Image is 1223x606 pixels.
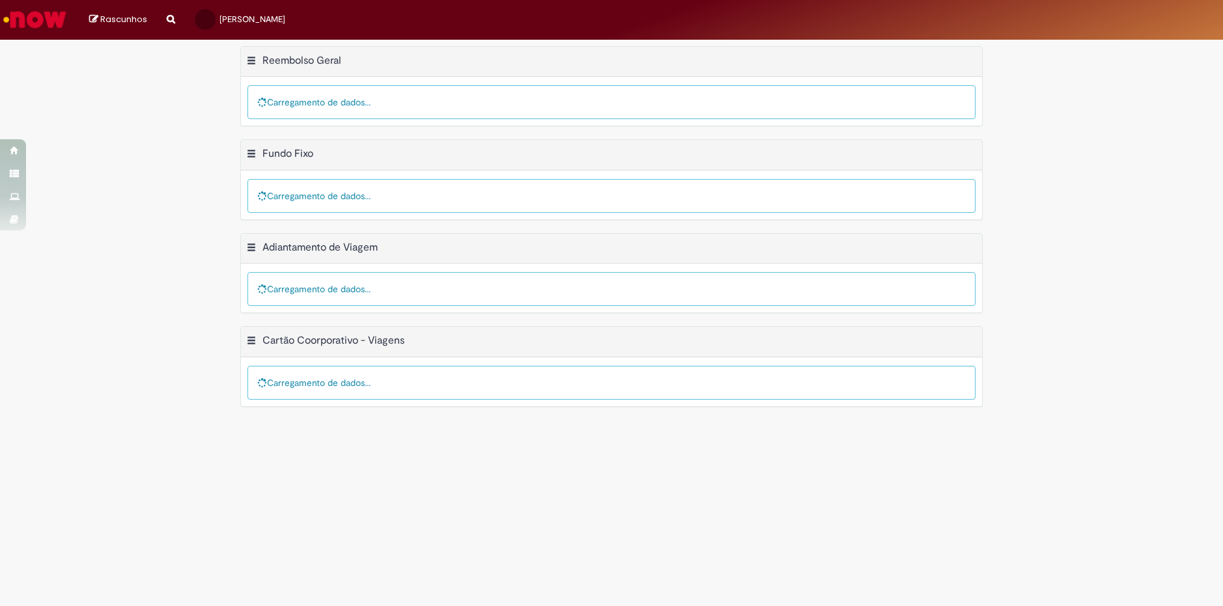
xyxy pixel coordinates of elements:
[247,85,976,119] div: Carregamento de dados...
[247,179,976,213] div: Carregamento de dados...
[219,14,285,25] span: [PERSON_NAME]
[246,241,257,258] button: Adiantamento de Viagem Menu de contexto
[246,147,257,164] button: Fundo Fixo Menu de contexto
[247,366,976,400] div: Carregamento de dados...
[262,147,313,160] h2: Fundo Fixo
[246,334,257,351] button: Cartão Coorporativo - Viagens Menu de contexto
[262,241,378,254] h2: Adiantamento de Viagem
[1,7,68,33] img: ServiceNow
[247,272,976,306] div: Carregamento de dados...
[262,335,404,348] h2: Cartão Coorporativo - Viagens
[100,13,147,25] span: Rascunhos
[89,14,147,26] a: Rascunhos
[246,54,257,71] button: Reembolso Geral Menu de contexto
[262,54,341,67] h2: Reembolso Geral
